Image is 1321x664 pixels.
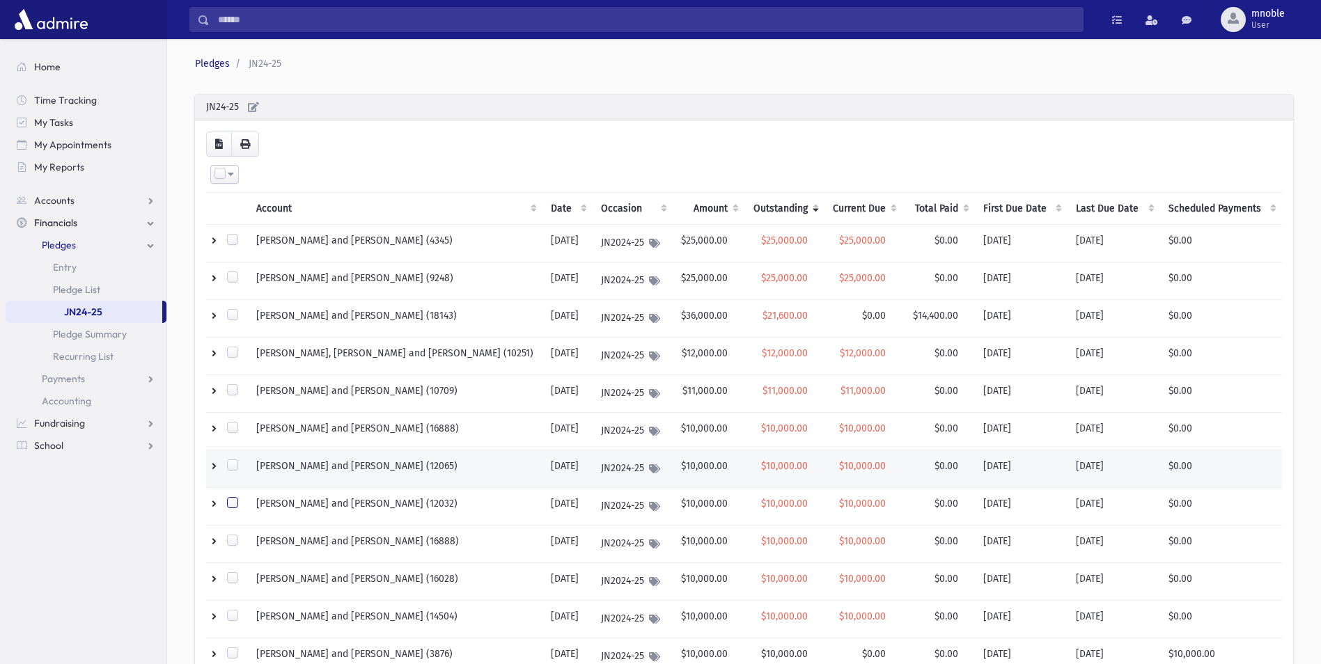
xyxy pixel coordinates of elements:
span: $25,000.00 [761,235,808,246]
a: JN24-25 [6,301,162,323]
a: Accounting [6,390,166,412]
span: $14,400.00 [913,310,958,322]
a: Home [6,56,166,78]
td: $25,000.00 [673,225,744,262]
span: $10,000.00 [761,460,808,472]
td: [DATE] [975,601,1068,638]
td: $0.00 [1160,375,1282,413]
td: [DATE] [975,262,1068,300]
a: Accounts [6,189,166,212]
a: School [6,434,166,457]
td: [DATE] [542,525,593,563]
span: $0.00 [935,610,958,622]
td: [DATE] [1068,300,1159,338]
td: [PERSON_NAME] and [PERSON_NAME] (16888) [248,525,542,563]
span: Financials [34,216,77,229]
th: Occasion : activate to sort column ascending [593,193,673,225]
a: Pledges [195,58,230,70]
td: [DATE] [542,262,593,300]
th: Date: activate to sort column ascending [542,193,593,225]
span: $10,000.00 [761,535,808,547]
a: Entry [6,256,166,278]
td: JN2024-25 [593,525,673,563]
span: Recurring List [53,350,114,363]
td: [DATE] [542,488,593,525]
button: Print [231,132,259,157]
td: JN2024-25 [593,338,673,375]
input: Search [210,7,1083,32]
td: [PERSON_NAME] and [PERSON_NAME] (12065) [248,450,542,488]
td: $0.00 [1160,338,1282,375]
span: Pledge List [53,283,100,296]
td: [DATE] [1068,488,1159,525]
span: $25,000.00 [839,235,886,246]
span: $12,000.00 [840,347,886,359]
th: Account: activate to sort column ascending [248,193,542,225]
th: First Due Date: activate to sort column ascending [975,193,1068,225]
td: [PERSON_NAME] and [PERSON_NAME] (9248) [248,262,542,300]
span: $25,000.00 [839,272,886,284]
span: $11,000.00 [763,385,808,397]
td: [DATE] [975,525,1068,563]
span: $11,000.00 [841,385,886,397]
a: Pledges [6,234,166,256]
td: $10,000.00 [673,413,744,450]
span: $0.00 [935,422,958,434]
td: [DATE] [975,488,1068,525]
th: Outstanding: activate to sort column ascending [744,193,824,225]
span: $21,600.00 [763,310,808,322]
td: $0.00 [1160,225,1282,262]
td: $0.00 [1160,262,1282,300]
span: Pledges [42,239,76,251]
span: $0.00 [935,235,958,246]
td: $0.00 [1160,601,1282,638]
td: JN2024-25 [593,262,673,300]
td: [DATE] [1068,450,1159,488]
td: [PERSON_NAME] and [PERSON_NAME] (4345) [248,225,542,262]
td: [PERSON_NAME] and [PERSON_NAME] (14504) [248,601,542,638]
td: $10,000.00 [673,601,744,638]
td: [DATE] [542,601,593,638]
td: [PERSON_NAME] and [PERSON_NAME] (18143) [248,300,542,338]
td: $11,000.00 [673,375,744,413]
span: $10,000.00 [839,460,886,472]
td: [DATE] [975,413,1068,450]
span: $0.00 [935,648,958,660]
td: [DATE] [975,338,1068,375]
th: Amount: activate to sort column ascending [673,193,744,225]
td: [DATE] [975,375,1068,413]
td: $0.00 [1160,525,1282,563]
td: [DATE] [1068,413,1159,450]
a: Financials [6,212,166,234]
td: $0.00 [1160,413,1282,450]
td: [DATE] [542,450,593,488]
td: [DATE] [1068,338,1159,375]
span: $0.00 [935,347,958,359]
span: User [1251,19,1285,31]
th: Current Due: activate to sort column ascending [824,193,902,225]
td: [DATE] [975,225,1068,262]
td: [DATE] [542,300,593,338]
a: Recurring List [6,345,166,367]
td: [DATE] [1068,225,1159,262]
span: $10,000.00 [839,573,886,585]
td: [DATE] [1068,601,1159,638]
td: $10,000.00 [673,450,744,488]
td: $0.00 [1160,563,1282,601]
td: [DATE] [975,563,1068,601]
a: Pledge Summary [6,323,166,345]
td: $0.00 [1160,300,1282,338]
td: [PERSON_NAME] and [PERSON_NAME] (10709) [248,375,542,413]
td: $36,000.00 [673,300,744,338]
span: School [34,439,63,452]
td: [DATE] [1068,563,1159,601]
span: Home [34,61,61,73]
td: [DATE] [542,563,593,601]
a: Fundraising [6,412,166,434]
td: [DATE] [975,300,1068,338]
td: [DATE] [542,225,593,262]
span: $12,000.00 [762,347,808,359]
a: My Appointments [6,134,166,156]
td: $0.00 [1160,488,1282,525]
span: $0.00 [935,573,958,585]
